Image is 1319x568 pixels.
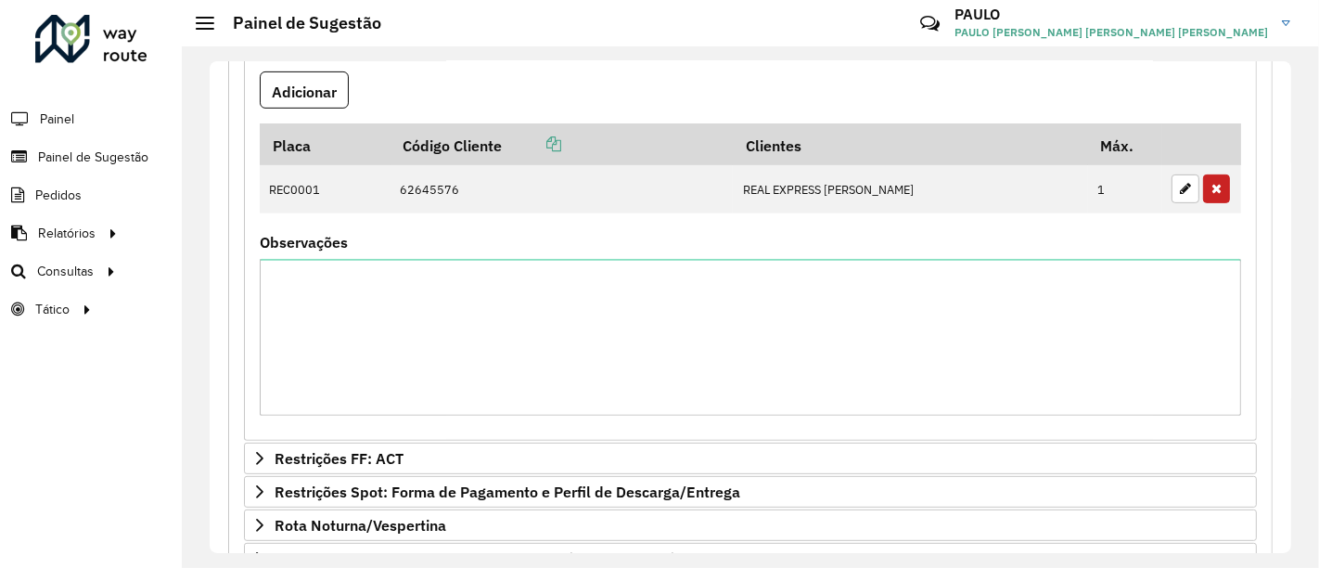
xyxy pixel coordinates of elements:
[275,549,694,568] font: Orientações Rota Vespertina Janela de horário extraordinário
[400,182,459,198] font: 62645576
[244,510,1257,541] a: Rota Noturna/Vespertina
[260,71,349,110] button: Adicionar
[38,226,96,240] font: Relatórios
[275,483,740,501] font: Restrições Spot: Forma de Pagamento e Perfil de Descarga/Entrega
[954,5,1000,23] font: PAULO
[1097,182,1105,198] font: 1
[1100,136,1133,155] font: Máx.
[244,476,1257,508] a: Restrições Spot: Forma de Pagamento e Perfil de Descarga/Entrega
[40,112,74,126] font: Painel
[403,136,502,155] font: Código Cliente
[910,4,950,44] a: Contato Rápido
[269,182,320,198] font: REC0001
[38,150,148,164] font: Painel de Sugestão
[275,449,403,468] font: Restrições FF: ACT
[233,12,381,33] font: Painel de Sugestão
[275,516,446,535] font: Rota Noturna/Vespertina
[35,188,82,202] font: Pedidos
[272,82,337,100] font: Adicionar
[244,443,1257,474] a: Restrições FF: ACT
[273,136,311,155] font: Placa
[260,233,348,252] font: Observações
[502,135,561,153] a: Copiar
[35,303,70,316] font: Tático
[743,182,914,198] font: REAL EXPRESS [PERSON_NAME]
[37,265,94,278] font: Consultas
[746,136,801,155] font: Clientes
[954,25,1268,39] font: PAULO [PERSON_NAME] [PERSON_NAME] [PERSON_NAME]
